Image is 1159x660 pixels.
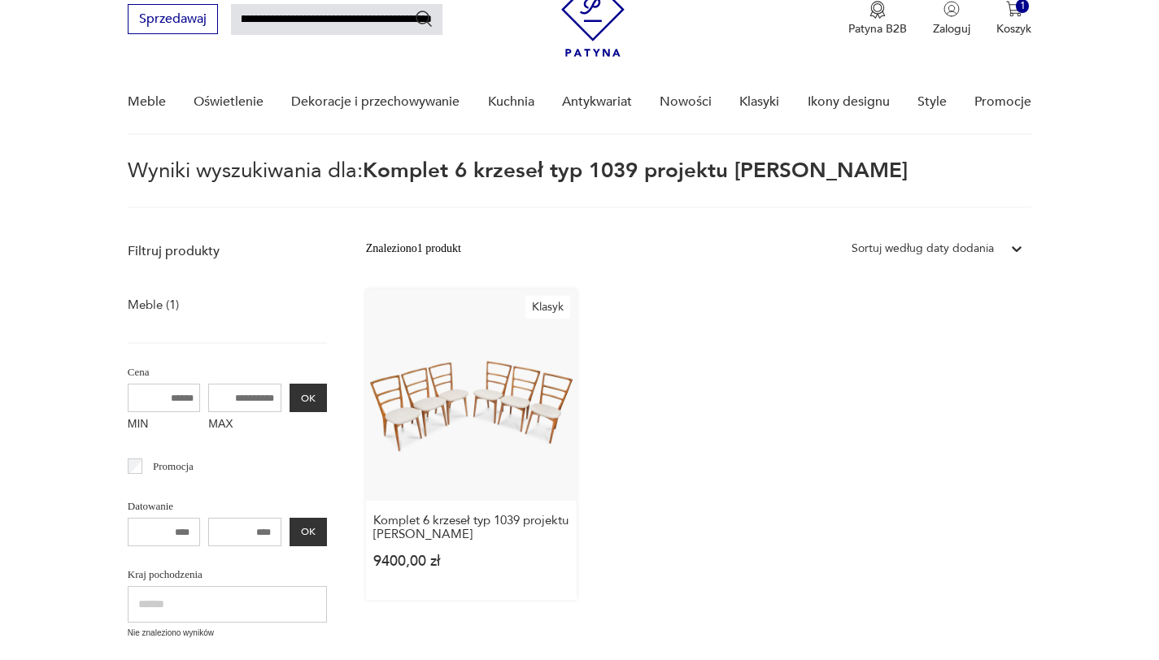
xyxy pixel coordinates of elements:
[290,518,327,546] button: OK
[194,71,264,133] a: Oświetlenie
[933,21,970,37] p: Zaloguj
[128,566,327,584] p: Kraj pochodzenia
[996,21,1031,37] p: Koszyk
[739,71,779,133] a: Klasyki
[128,71,166,133] a: Meble
[128,497,327,515] p: Datowanie
[128,15,218,26] a: Sprzedawaj
[414,9,434,28] button: Szukaj
[808,71,890,133] a: Ikony designu
[848,21,907,37] p: Patyna B2B
[943,1,960,17] img: Ikonka użytkownika
[869,1,886,19] img: Ikona medalu
[128,412,201,438] label: MIN
[933,1,970,37] button: Zaloguj
[366,289,577,600] a: KlasykKomplet 6 krzeseł typ 1039 projektu Mariana GrabińskiegoKomplet 6 krzeseł typ 1039 projektu...
[128,4,218,34] button: Sprzedawaj
[366,240,461,258] div: Znaleziono 1 produkt
[373,554,570,568] p: 9400,00 zł
[852,240,994,258] div: Sortuj według daty dodania
[974,71,1031,133] a: Promocje
[128,242,327,260] p: Filtruj produkty
[373,514,570,541] h3: Komplet 6 krzeseł typ 1039 projektu [PERSON_NAME]
[128,627,327,640] p: Nie znaleziono wyników
[291,71,460,133] a: Dekoracje i przechowywanie
[848,1,907,37] a: Ikona medaluPatyna B2B
[153,458,194,475] p: Promocja
[128,363,327,381] p: Cena
[917,71,947,133] a: Style
[660,71,712,133] a: Nowości
[1006,1,1022,17] img: Ikona koszyka
[848,1,907,37] button: Patyna B2B
[488,71,534,133] a: Kuchnia
[290,384,327,412] button: OK
[996,1,1031,37] button: 1Koszyk
[363,156,908,185] span: Komplet 6 krzeseł typ 1039 projektu [PERSON_NAME]
[208,412,281,438] label: MAX
[128,161,1032,208] p: Wyniki wyszukiwania dla:
[562,71,632,133] a: Antykwariat
[128,293,179,316] a: Meble (1)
